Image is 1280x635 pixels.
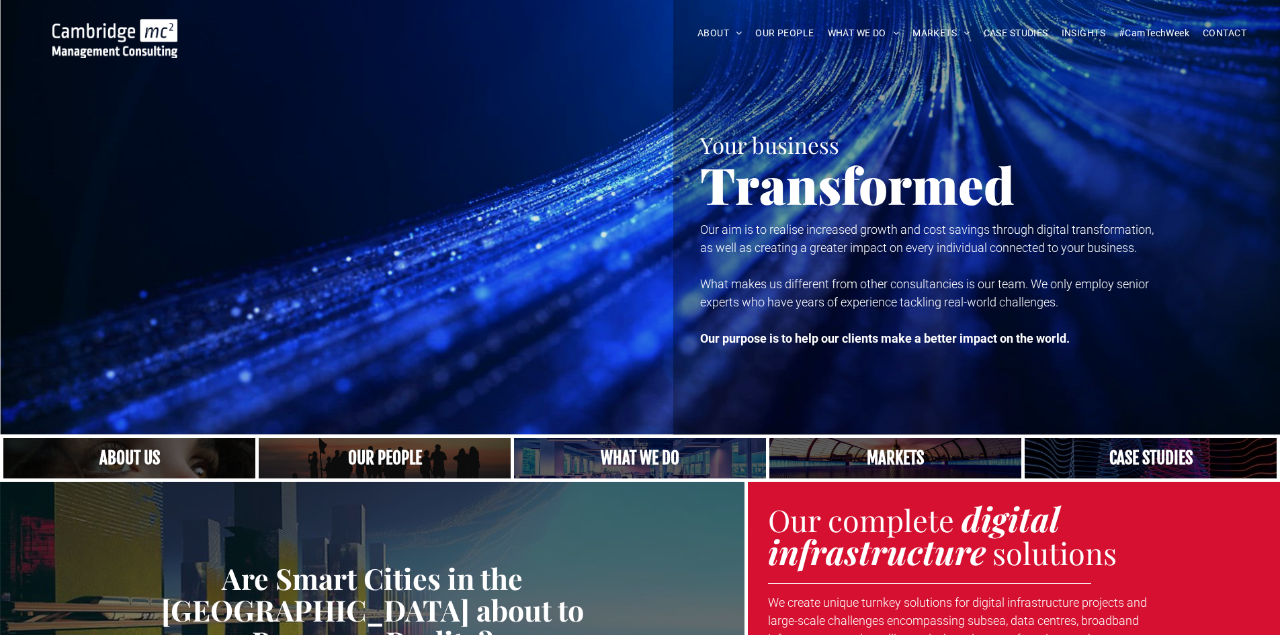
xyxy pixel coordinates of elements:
[52,19,177,58] img: Cambridge MC Logo
[1196,23,1253,44] a: CONTACT
[768,499,954,540] span: Our complete
[749,23,820,44] a: OUR PEOPLE
[906,23,976,44] a: MARKETS
[700,130,839,159] span: Your business
[700,277,1149,309] span: What makes us different from other consultancies is our team. We only employ senior experts who h...
[1112,23,1196,44] a: #CamTechWeek
[700,331,1070,345] strong: Our purpose is to help our clients make a better impact on the world.
[700,151,1015,218] span: Transformed
[700,222,1154,255] span: Our aim is to realise increased growth and cost savings through digital transformation, as well a...
[691,23,749,44] a: ABOUT
[821,23,906,44] a: WHAT WE DO
[514,438,766,478] a: A yoga teacher lifting his whole body off the ground in the peacock pose
[259,438,511,478] a: A crowd in silhouette at sunset, on a rise or lookout point
[1055,23,1112,44] a: INSIGHTS
[3,438,255,478] a: Close up of woman's face, centered on her eyes
[977,23,1055,44] a: CASE STUDIES
[962,496,1060,541] strong: digital
[768,529,986,574] strong: infrastructure
[992,532,1117,573] span: solutions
